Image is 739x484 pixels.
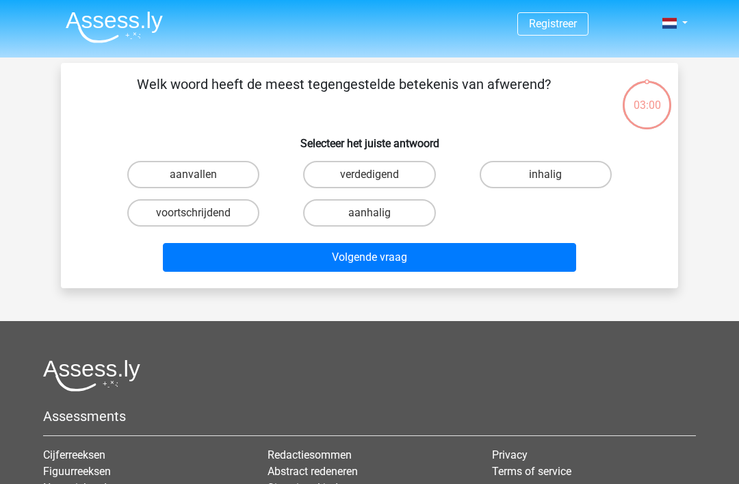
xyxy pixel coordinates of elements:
a: Abstract redeneren [268,465,358,478]
img: Assessly [66,11,163,43]
div: 03:00 [621,79,673,114]
a: Privacy [492,448,528,461]
label: aanhalig [303,199,435,227]
p: Welk woord heeft de meest tegengestelde betekenis van afwerend? [83,74,605,115]
a: Redactiesommen [268,448,352,461]
h5: Assessments [43,408,696,424]
h6: Selecteer het juiste antwoord [83,126,656,150]
a: Registreer [529,17,577,30]
button: Volgende vraag [163,243,577,272]
label: voortschrijdend [127,199,259,227]
img: Assessly logo [43,359,140,392]
label: aanvallen [127,161,259,188]
a: Cijferreeksen [43,448,105,461]
a: Figuurreeksen [43,465,111,478]
a: Terms of service [492,465,571,478]
label: verdedigend [303,161,435,188]
label: inhalig [480,161,612,188]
